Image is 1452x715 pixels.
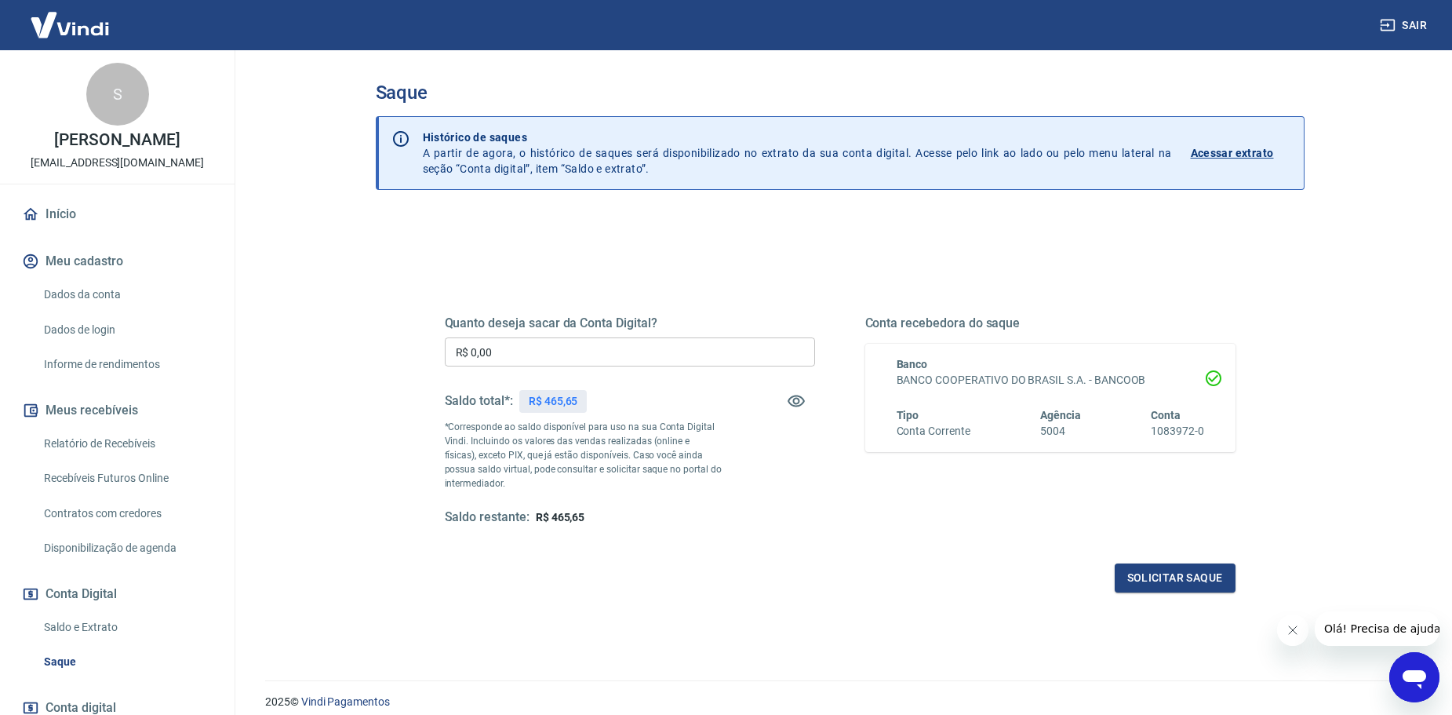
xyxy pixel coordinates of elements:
[897,358,928,370] span: Banco
[38,428,216,460] a: Relatório de Recebíveis
[897,423,970,440] h6: Conta Corrente
[301,695,390,708] a: Vindi Pagamentos
[265,694,1414,710] p: 2025 ©
[38,279,216,311] a: Dados da conta
[38,532,216,564] a: Disponibilização de agenda
[19,393,216,428] button: Meus recebíveis
[19,1,121,49] img: Vindi
[1040,409,1081,421] span: Agência
[1151,423,1204,440] h6: 1083972-0
[1389,652,1439,702] iframe: Botão para abrir a janela de mensagens
[897,409,919,421] span: Tipo
[529,393,578,410] p: R$ 465,65
[38,314,216,346] a: Dados de login
[1191,130,1291,177] a: Acessar extrato
[423,130,1172,177] p: A partir de agora, o histórico de saques será disponibilizado no extrato da sua conta digital. Ac...
[86,63,149,126] div: S
[865,316,1235,331] h5: Conta recebedora do saque
[19,197,216,232] a: Início
[31,155,204,171] p: [EMAIL_ADDRESS][DOMAIN_NAME]
[1315,611,1439,646] iframe: Mensagem da empresa
[54,132,180,148] p: [PERSON_NAME]
[1115,564,1235,593] button: Solicitar saque
[38,462,216,494] a: Recebíveis Futuros Online
[38,611,216,644] a: Saldo e Extrato
[9,11,132,24] span: Olá! Precisa de ajuda?
[38,348,216,381] a: Informe de rendimentos
[1151,409,1181,421] span: Conta
[38,646,216,678] a: Saque
[1191,145,1274,161] p: Acessar extrato
[38,498,216,530] a: Contratos com credores
[897,372,1204,389] h6: BANCO COOPERATIVO DO BRASIL S.A. - BANCOOB
[19,244,216,279] button: Meu cadastro
[1377,11,1433,40] button: Sair
[1040,423,1081,440] h6: 5004
[445,316,815,331] h5: Quanto deseja sacar da Conta Digital?
[536,511,585,523] span: R$ 465,65
[423,130,1172,145] p: Histórico de saques
[445,420,722,491] p: *Corresponde ao saldo disponível para uso na sua Conta Digital Vindi. Incluindo os valores das ve...
[1277,615,1308,646] iframe: Fechar mensagem
[445,393,513,409] h5: Saldo total*:
[445,509,529,526] h5: Saldo restante:
[19,577,216,611] button: Conta Digital
[376,82,1305,104] h3: Saque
